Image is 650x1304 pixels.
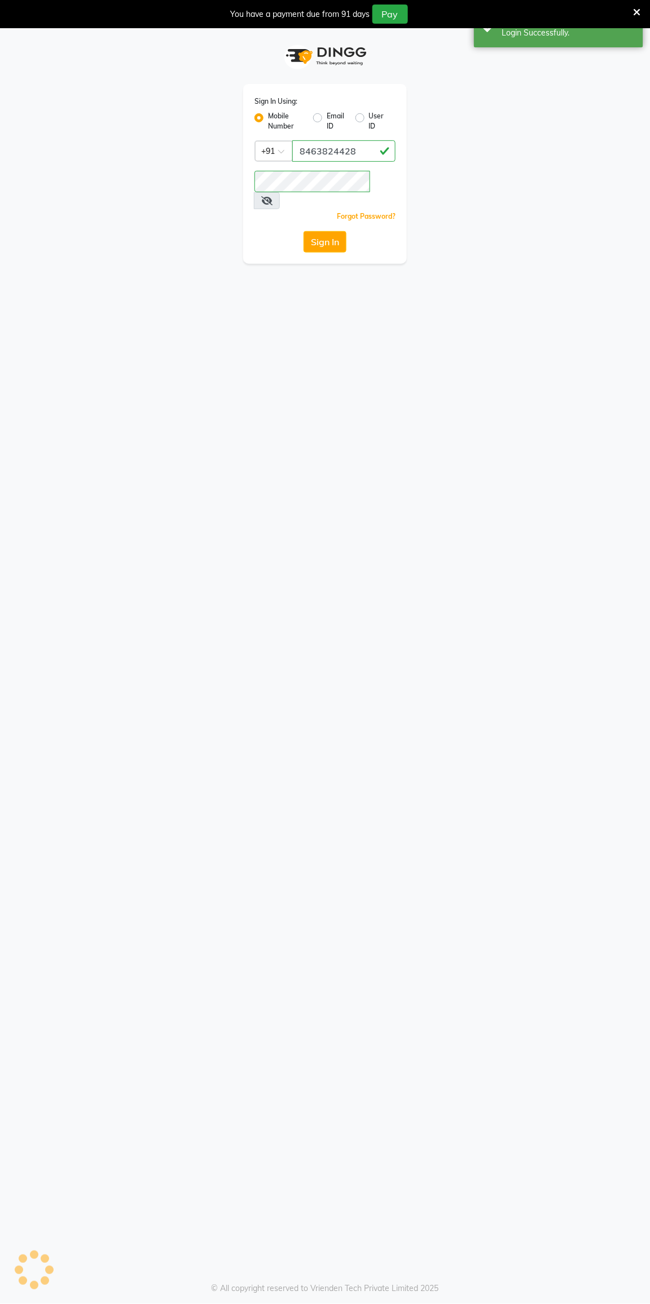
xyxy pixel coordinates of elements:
input: Username [254,171,370,192]
div: Login Successfully. [502,27,635,39]
div: You have a payment due from 91 days [231,8,370,20]
label: Sign In Using: [254,96,297,107]
input: Username [292,140,396,162]
button: Sign In [304,231,346,253]
label: Email ID [327,111,346,131]
label: User ID [369,111,387,131]
img: logo1.svg [280,39,370,73]
label: Mobile Number [268,111,304,131]
a: Forgot Password? [337,212,396,220]
button: Pay [372,5,408,24]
